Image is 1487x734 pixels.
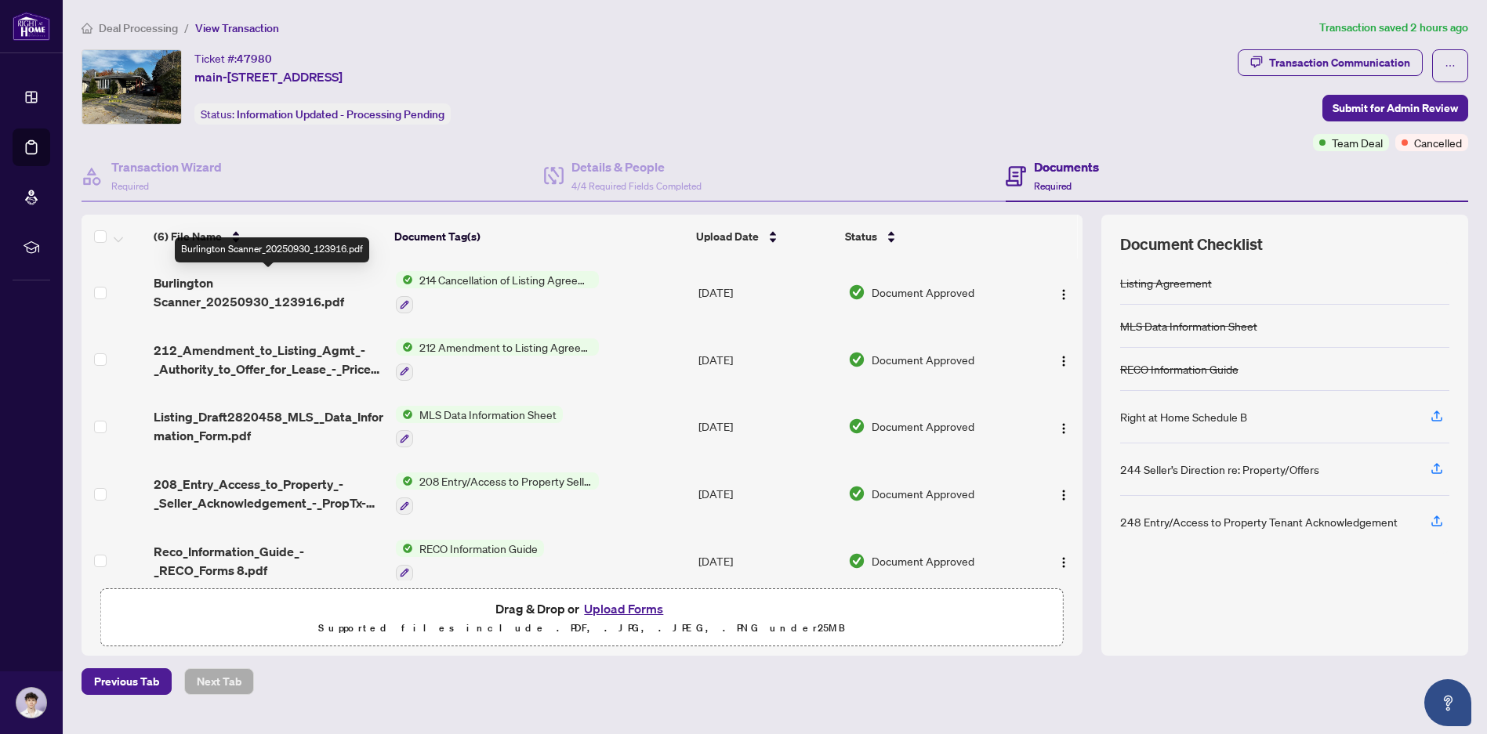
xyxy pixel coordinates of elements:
[194,49,272,67] div: Ticket #:
[194,103,451,125] div: Status:
[396,271,413,288] img: Status Icon
[1319,19,1468,37] article: Transaction saved 2 hours ago
[1051,347,1076,372] button: Logo
[1057,288,1070,301] img: Logo
[1424,679,1471,726] button: Open asap
[154,407,383,445] span: Listing_Draft2820458_MLS__Data_Information_Form.pdf
[848,552,865,569] img: Document Status
[872,284,974,301] span: Document Approved
[1051,548,1076,573] button: Logo
[1120,461,1319,478] div: 244 Seller’s Direction re: Property/Offers
[396,472,599,515] button: Status Icon208 Entry/Access to Property Seller Acknowledgement
[1034,157,1099,176] h4: Documents
[848,284,865,301] img: Document Status
[13,12,50,41] img: logo
[1445,60,1456,71] span: ellipsis
[195,21,279,35] span: View Transaction
[413,406,563,423] span: MLS Data Information Sheet
[396,338,599,381] button: Status Icon212 Amendment to Listing Agreement - Authority to Offer for Lease Price Change/Extensi...
[1120,274,1212,291] div: Listing Agreement
[692,259,842,326] td: [DATE]
[1120,360,1239,378] div: RECO Information Guide
[396,540,544,582] button: Status IconRECO Information Guide
[848,418,865,435] img: Document Status
[1269,50,1410,75] div: Transaction Communication
[82,668,172,695] button: Previous Tab
[388,215,689,259] th: Document Tag(s)
[413,338,599,356] span: 212 Amendment to Listing Agreement - Authority to Offer for Lease Price Change/Extension/Amendmen...
[692,460,842,527] td: [DATE]
[111,180,149,192] span: Required
[848,485,865,502] img: Document Status
[111,157,222,176] h4: Transaction Wizard
[396,472,413,490] img: Status Icon
[396,540,413,557] img: Status Icon
[1414,134,1462,151] span: Cancelled
[396,406,563,448] button: Status IconMLS Data Information Sheet
[147,215,389,259] th: (6) File Name
[194,67,343,86] span: main-[STREET_ADDRESS]
[396,271,599,313] button: Status Icon214 Cancellation of Listing Agreement - Authority to Offer for Lease
[175,237,369,262] div: Burlington Scanner_20250930_123916.pdf
[111,619,1054,638] p: Supported files include .PDF, .JPG, .JPEG, .PNG under 25 MB
[396,338,413,356] img: Status Icon
[1057,355,1070,367] img: Logo
[1051,481,1076,506] button: Logo
[571,157,702,176] h4: Details & People
[692,527,842,595] td: [DATE]
[1120,233,1263,255] span: Document Checklist
[692,326,842,393] td: [DATE]
[413,271,599,288] span: 214 Cancellation of Listing Agreement - Authority to Offer for Lease
[1332,134,1383,151] span: Team Deal
[154,475,383,512] span: 208_Entry_Access_to_Property_-_Seller_Acknowledgement_-_PropTx-[PERSON_NAME] 2.pdf
[1057,489,1070,501] img: Logo
[872,351,974,368] span: Document Approved
[1057,422,1070,435] img: Logo
[1120,317,1257,334] div: MLS Data Information Sheet
[94,669,159,694] span: Previous Tab
[1322,95,1468,121] button: Submit for Admin Review
[1120,513,1398,530] div: 248 Entry/Access to Property Tenant Acknowledgement
[1120,408,1247,425] div: Right at Home Schedule B
[1051,280,1076,305] button: Logo
[413,472,599,490] span: 208 Entry/Access to Property Seller Acknowledgement
[690,215,839,259] th: Upload Date
[1238,49,1423,76] button: Transaction Communication
[154,273,383,311] span: Burlington Scanner_20250930_123916.pdf
[579,598,668,619] button: Upload Forms
[82,23,92,34] span: home
[237,52,272,66] span: 47980
[154,228,222,245] span: (6) File Name
[82,50,181,124] img: IMG-S12331886_1.jpg
[872,485,974,502] span: Document Approved
[101,589,1063,647] span: Drag & Drop orUpload FormsSupported files include .PDF, .JPG, .JPEG, .PNG under25MB
[696,228,759,245] span: Upload Date
[184,668,254,695] button: Next Tab
[396,406,413,423] img: Status Icon
[845,228,877,245] span: Status
[848,351,865,368] img: Document Status
[872,552,974,569] span: Document Approved
[16,688,46,718] img: Profile Icon
[1057,556,1070,569] img: Logo
[1051,414,1076,439] button: Logo
[99,21,178,35] span: Deal Processing
[872,418,974,435] span: Document Approved
[184,19,189,37] li: /
[571,180,702,192] span: 4/4 Required Fields Completed
[839,215,1025,259] th: Status
[495,598,668,619] span: Drag & Drop or
[692,393,842,461] td: [DATE]
[154,341,383,378] span: 212_Amendment_to_Listing_Agmt_-_Authority_to_Offer_for_Lease_-_Price_-_PropTx-[PERSON_NAME].pdf
[1034,180,1072,192] span: Required
[413,540,544,557] span: RECO Information Guide
[1333,96,1458,121] span: Submit for Admin Review
[237,107,444,121] span: Information Updated - Processing Pending
[154,542,383,580] span: Reco_Information_Guide_-_RECO_Forms 8.pdf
